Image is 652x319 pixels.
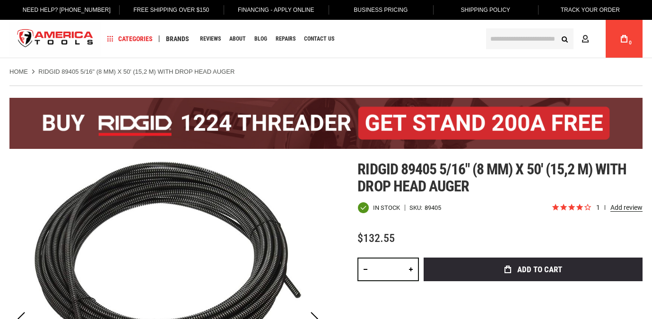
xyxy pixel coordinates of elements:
[373,205,400,211] span: In stock
[551,203,643,213] span: Rated 4.0 out of 5 stars 1 reviews
[425,205,441,211] div: 89405
[200,36,221,42] span: Reviews
[254,36,267,42] span: Blog
[229,36,246,42] span: About
[9,98,643,149] img: BOGO: Buy the RIDGID® 1224 Threader (26092), get the 92467 200A Stand FREE!
[9,21,101,57] a: store logo
[409,205,425,211] strong: SKU
[196,33,225,45] a: Reviews
[357,160,626,195] span: Ridgid 89405 5/16" (8 mm) x 50' (15,2 m) with drop head auger
[300,33,339,45] a: Contact Us
[596,204,643,211] span: 1 reviews
[9,68,28,76] a: Home
[517,266,562,274] span: Add to Cart
[38,68,235,75] strong: RIDGID 89405 5/16" (8 MM) X 50' (15,2 M) WITH DROP HEAD AUGER
[422,284,644,311] iframe: Secure express checkout frame
[357,232,395,245] span: $132.55
[166,35,189,42] span: Brands
[250,33,271,45] a: Blog
[461,7,510,13] span: Shipping Policy
[276,36,296,42] span: Repairs
[556,30,574,48] button: Search
[424,258,643,281] button: Add to Cart
[605,205,605,210] span: review
[103,33,157,45] a: Categories
[615,20,633,58] a: 0
[304,36,334,42] span: Contact Us
[107,35,153,42] span: Categories
[225,33,250,45] a: About
[271,33,300,45] a: Repairs
[629,40,632,45] span: 0
[162,33,193,45] a: Brands
[357,202,400,214] div: Availability
[9,21,101,57] img: America Tools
